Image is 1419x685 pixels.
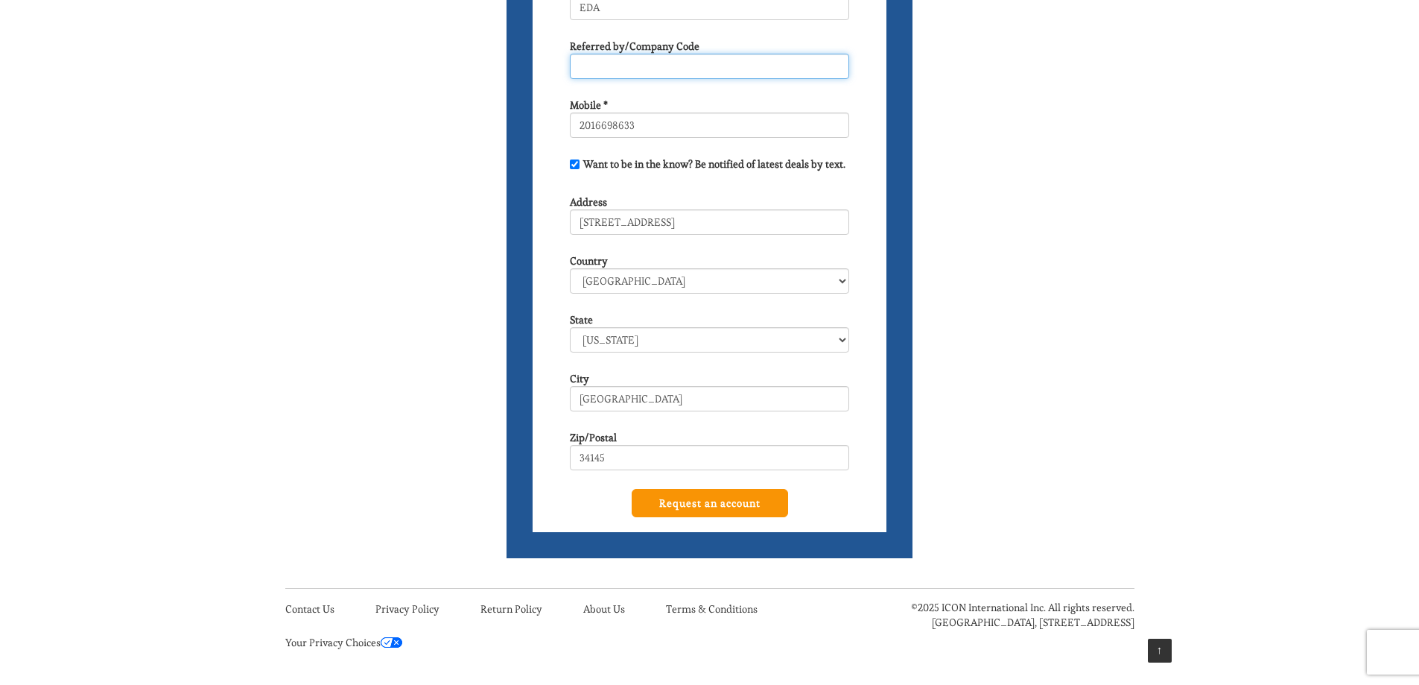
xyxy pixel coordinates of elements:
label: Zip/Postal [570,430,617,445]
label: Referred by/Company Code [570,39,699,54]
label: Country [570,253,608,268]
a: Return Policy [480,602,542,616]
input: Request an account [632,489,788,517]
a: About Us [583,602,625,616]
a: Terms & Conditions [666,602,758,616]
a: Contact Us [285,602,334,616]
label: Want to be in the know? Be notified of latest deals by text. [570,157,845,171]
input: Enter address [570,209,849,235]
label: Mobile * [570,98,608,113]
label: State [570,312,593,327]
label: Address [570,195,607,209]
label: City [570,371,589,386]
a: Your Privacy Choices [285,636,402,649]
input: Want to be in the know? Be notified of latest deals by text. [570,160,580,169]
p: ©2025 ICON International Inc. All rights reserved. [GEOGRAPHIC_DATA], [STREET_ADDRESS] [866,600,1134,630]
a: Privacy Policy [375,602,439,616]
a: ↑ [1148,639,1172,663]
